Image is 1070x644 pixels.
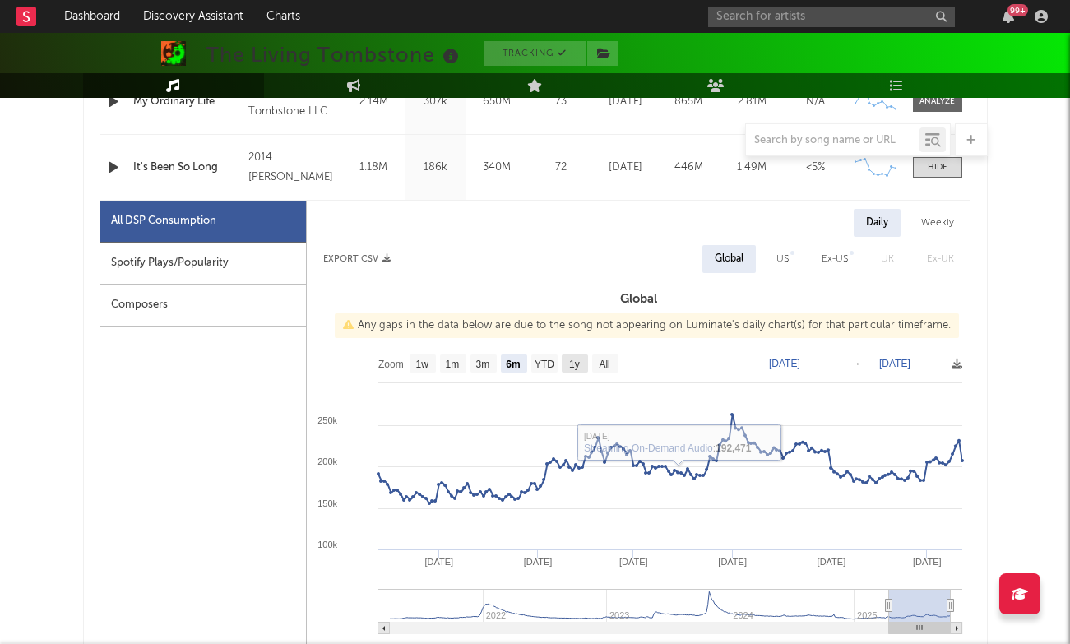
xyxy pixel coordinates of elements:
[523,557,552,567] text: [DATE]
[317,498,337,508] text: 150k
[532,160,590,176] div: 72
[1003,10,1014,23] button: 99+
[909,209,966,237] div: Weekly
[817,557,845,567] text: [DATE]
[661,94,716,110] div: 865M
[317,415,337,425] text: 250k
[788,94,843,110] div: N/A
[619,557,648,567] text: [DATE]
[532,94,590,110] div: 73
[445,359,459,370] text: 1m
[475,359,489,370] text: 3m
[307,290,970,309] h3: Global
[100,201,306,243] div: All DSP Consumption
[718,557,747,567] text: [DATE]
[317,456,337,466] text: 200k
[879,358,910,369] text: [DATE]
[100,285,306,327] div: Composers
[323,254,391,264] button: Export CSV
[776,249,789,269] div: US
[470,160,524,176] div: 340M
[470,94,524,110] div: 650M
[248,82,338,122] div: © 2017 The Living Tombstone LLC
[409,94,462,110] div: 307k
[534,359,554,370] text: YTD
[506,359,520,370] text: 6m
[598,94,653,110] div: [DATE]
[133,94,241,110] a: My Ordinary Life
[715,249,743,269] div: Global
[484,41,586,66] button: Tracking
[851,358,861,369] text: →
[822,249,848,269] div: Ex-US
[854,209,901,237] div: Daily
[788,160,843,176] div: <5%
[347,94,401,110] div: 2.14M
[317,540,337,549] text: 100k
[111,211,216,231] div: All DSP Consumption
[746,134,919,147] input: Search by song name or URL
[415,359,428,370] text: 1w
[424,557,453,567] text: [DATE]
[347,160,401,176] div: 1.18M
[599,359,609,370] text: All
[725,160,780,176] div: 1.49M
[133,160,241,176] a: It's Been So Long
[409,160,462,176] div: 186k
[913,557,942,567] text: [DATE]
[708,7,955,27] input: Search for artists
[598,160,653,176] div: [DATE]
[725,94,780,110] div: 2.81M
[206,41,463,68] div: The Living Tombstone
[661,160,716,176] div: 446M
[248,148,338,188] div: 2014 [PERSON_NAME]
[769,358,800,369] text: [DATE]
[569,359,580,370] text: 1y
[378,359,404,370] text: Zoom
[335,313,959,338] div: Any gaps in the data below are due to the song not appearing on Luminate's daily chart(s) for tha...
[1007,4,1028,16] div: 99 +
[100,243,306,285] div: Spotify Plays/Popularity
